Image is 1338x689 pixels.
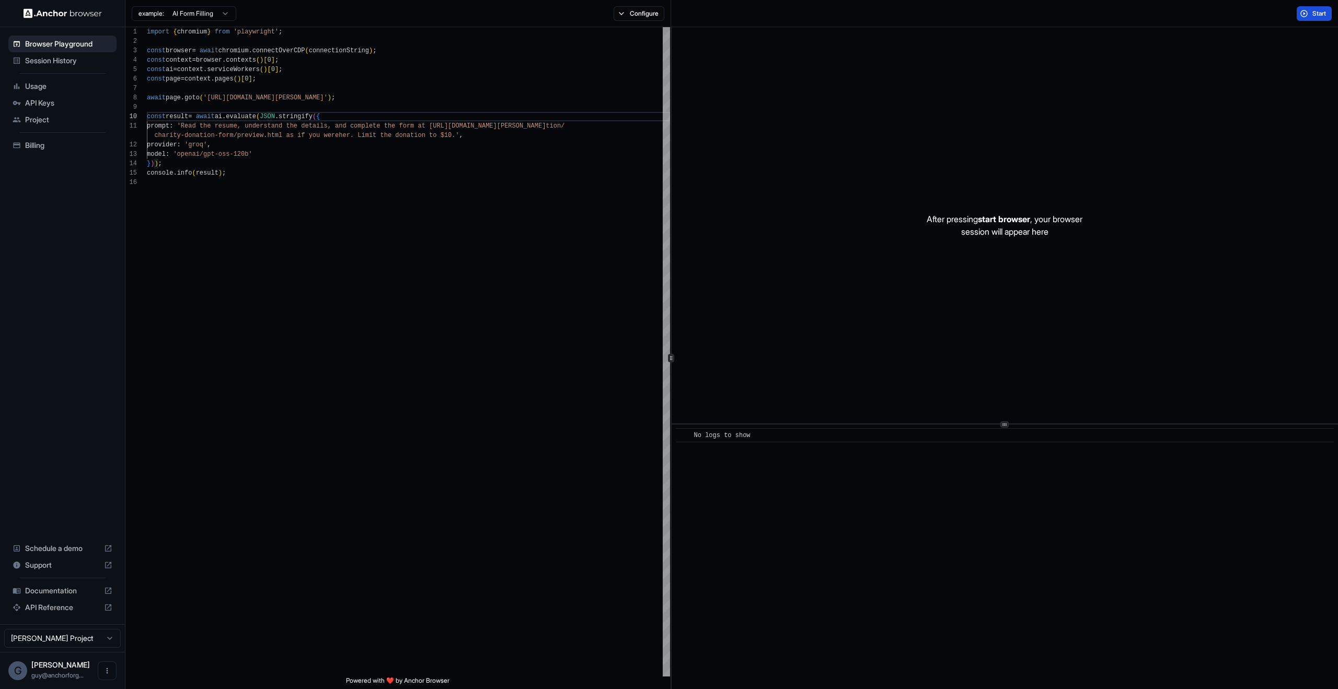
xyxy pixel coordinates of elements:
[154,132,339,139] span: charity-donation-form/preview.html as if you were
[275,113,279,120] span: .
[184,141,207,148] span: 'groq'
[125,55,137,65] div: 4
[147,151,166,158] span: model
[222,113,226,120] span: .
[241,75,245,83] span: [
[248,47,252,54] span: .
[8,111,117,128] div: Project
[207,66,260,73] span: serviceWorkers
[31,671,84,679] span: guy@anchorforge.io
[200,94,203,101] span: (
[125,93,137,102] div: 8
[147,56,166,64] span: const
[125,140,137,150] div: 12
[147,169,173,177] span: console
[8,137,117,154] div: Billing
[215,28,230,36] span: from
[234,75,237,83] span: (
[166,151,169,158] span: :
[978,214,1030,224] span: start browser
[271,56,275,64] span: ]
[248,75,252,83] span: ]
[369,47,373,54] span: )
[215,113,222,120] span: ai
[927,213,1082,238] p: After pressing , your browser session will appear here
[8,95,117,111] div: API Keys
[1312,9,1327,18] span: Start
[181,94,184,101] span: .
[177,28,207,36] span: chromium
[203,94,328,101] span: '[URL][DOMAIN_NAME][PERSON_NAME]'
[25,55,112,66] span: Session History
[256,56,260,64] span: (
[237,75,241,83] span: )
[25,543,100,554] span: Schedule a demo
[8,52,117,69] div: Session History
[98,661,117,680] button: Open menu
[173,169,177,177] span: .
[147,66,166,73] span: const
[8,557,117,573] div: Support
[192,47,195,54] span: =
[275,66,279,73] span: ]
[25,81,112,91] span: Usage
[151,160,154,167] span: )
[25,98,112,108] span: API Keys
[8,78,117,95] div: Usage
[245,75,248,83] span: 0
[365,122,546,130] span: lete the form at [URL][DOMAIN_NAME][PERSON_NAME]
[328,94,331,101] span: )
[234,28,279,36] span: 'playwright'
[260,113,275,120] span: JSON
[173,28,177,36] span: {
[331,94,335,101] span: ;
[188,113,192,120] span: =
[267,56,271,64] span: 0
[25,585,100,596] span: Documentation
[681,430,686,441] span: ​
[267,66,271,73] span: [
[207,141,211,148] span: ,
[24,8,102,18] img: Anchor Logo
[252,75,256,83] span: ;
[192,56,195,64] span: =
[614,6,664,21] button: Configure
[313,113,316,120] span: (
[177,122,365,130] span: 'Read the resume, understand the details, and comp
[196,169,218,177] span: result
[147,28,169,36] span: import
[279,113,313,120] span: stringify
[279,28,282,36] span: ;
[260,66,263,73] span: (
[459,132,463,139] span: ,
[181,75,184,83] span: =
[125,37,137,46] div: 2
[192,169,195,177] span: (
[25,140,112,151] span: Billing
[546,122,564,130] span: tion/
[125,178,137,187] div: 16
[147,94,166,101] span: await
[25,39,112,49] span: Browser Playground
[139,9,164,18] span: example:
[177,141,181,148] span: :
[373,47,376,54] span: ;
[8,36,117,52] div: Browser Playground
[200,47,218,54] span: await
[173,66,177,73] span: =
[177,169,192,177] span: info
[25,560,100,570] span: Support
[215,75,234,83] span: pages
[169,122,173,130] span: :
[218,47,249,54] span: chromium
[147,160,151,167] span: }
[203,66,207,73] span: .
[147,47,166,54] span: const
[218,169,222,177] span: )
[125,65,137,74] div: 5
[222,169,226,177] span: ;
[256,113,260,120] span: (
[173,151,252,158] span: 'openai/gpt-oss-120b'
[279,66,282,73] span: ;
[125,102,137,112] div: 9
